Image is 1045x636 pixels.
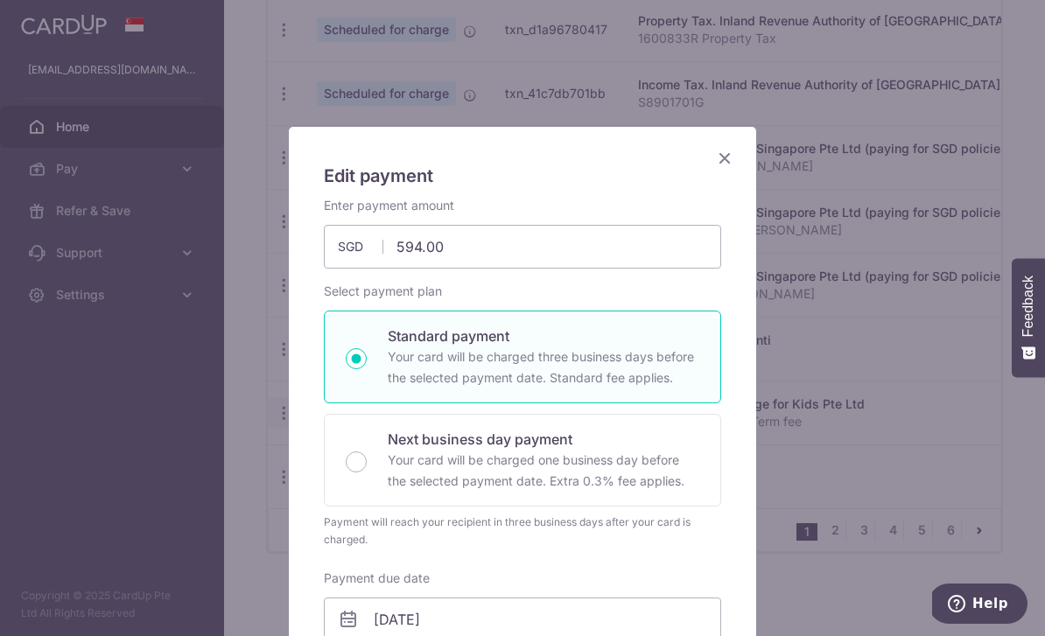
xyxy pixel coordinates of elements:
[338,238,383,255] span: SGD
[714,148,735,169] button: Close
[324,570,430,587] label: Payment due date
[388,325,699,346] p: Standard payment
[324,225,721,269] input: 0.00
[388,429,699,450] p: Next business day payment
[324,283,442,300] label: Select payment plan
[1020,276,1036,337] span: Feedback
[388,450,699,492] p: Your card will be charged one business day before the selected payment date. Extra 0.3% fee applies.
[324,514,721,549] div: Payment will reach your recipient in three business days after your card is charged.
[388,346,699,388] p: Your card will be charged three business days before the selected payment date. Standard fee appl...
[932,584,1027,627] iframe: Opens a widget where you can find more information
[324,197,454,214] label: Enter payment amount
[324,162,721,190] h5: Edit payment
[1012,258,1045,377] button: Feedback - Show survey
